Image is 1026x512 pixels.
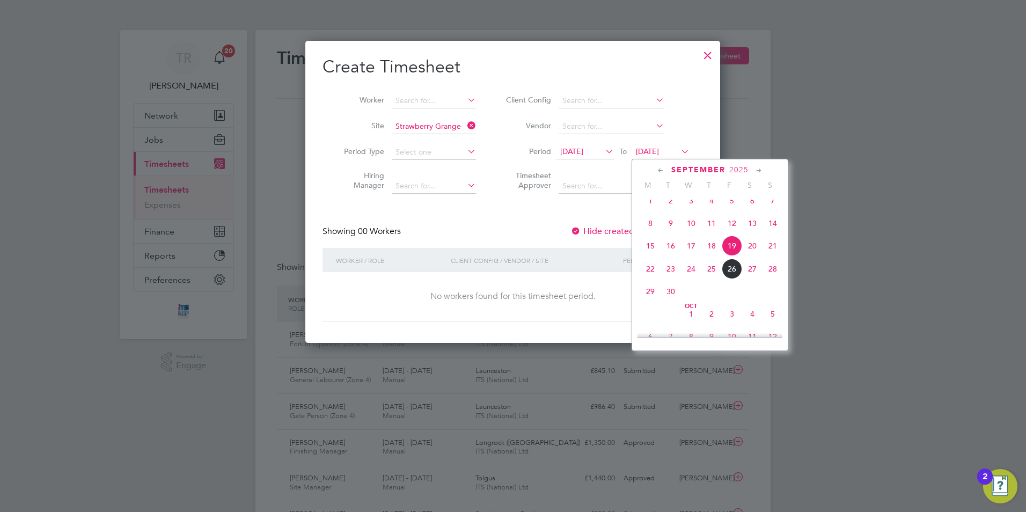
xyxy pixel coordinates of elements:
[336,121,384,130] label: Site
[620,248,692,273] div: Period
[637,180,658,190] span: M
[661,281,681,302] span: 30
[742,236,763,256] span: 20
[392,145,476,160] input: Select one
[722,213,742,233] span: 12
[392,93,476,108] input: Search for...
[701,191,722,211] span: 4
[681,304,701,309] span: Oct
[658,180,678,190] span: T
[503,95,551,105] label: Client Config
[503,171,551,190] label: Timesheet Approver
[742,213,763,233] span: 13
[616,144,630,158] span: To
[722,259,742,279] span: 26
[448,248,620,273] div: Client Config / Vendor / Site
[636,147,659,156] span: [DATE]
[742,326,763,347] span: 11
[333,291,692,302] div: No workers found for this timesheet period.
[323,56,703,78] h2: Create Timesheet
[681,326,701,347] span: 8
[678,180,699,190] span: W
[671,165,725,174] span: September
[763,259,783,279] span: 28
[763,326,783,347] span: 12
[983,477,987,491] div: 2
[640,259,661,279] span: 22
[763,213,783,233] span: 14
[681,236,701,256] span: 17
[358,226,401,237] span: 00 Workers
[742,191,763,211] span: 6
[701,236,722,256] span: 18
[722,191,742,211] span: 5
[560,147,583,156] span: [DATE]
[570,226,679,237] label: Hide created timesheets
[742,259,763,279] span: 27
[681,191,701,211] span: 3
[722,326,742,347] span: 10
[681,259,701,279] span: 24
[701,304,722,324] span: 2
[661,236,681,256] span: 16
[640,213,661,233] span: 8
[742,304,763,324] span: 4
[640,236,661,256] span: 15
[701,259,722,279] span: 25
[763,304,783,324] span: 5
[701,213,722,233] span: 11
[661,259,681,279] span: 23
[333,248,448,273] div: Worker / Role
[640,281,661,302] span: 29
[661,213,681,233] span: 9
[722,236,742,256] span: 19
[559,119,664,134] input: Search for...
[763,191,783,211] span: 7
[336,171,384,190] label: Hiring Manager
[763,236,783,256] span: 21
[392,119,476,134] input: Search for...
[681,213,701,233] span: 10
[699,180,719,190] span: T
[760,180,780,190] span: S
[640,326,661,347] span: 6
[336,95,384,105] label: Worker
[722,304,742,324] span: 3
[701,326,722,347] span: 9
[681,304,701,324] span: 1
[336,147,384,156] label: Period Type
[661,191,681,211] span: 2
[392,179,476,194] input: Search for...
[983,469,1017,503] button: Open Resource Center, 2 new notifications
[503,121,551,130] label: Vendor
[503,147,551,156] label: Period
[559,179,664,194] input: Search for...
[739,180,760,190] span: S
[729,165,749,174] span: 2025
[559,93,664,108] input: Search for...
[661,326,681,347] span: 7
[323,226,403,237] div: Showing
[719,180,739,190] span: F
[640,191,661,211] span: 1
